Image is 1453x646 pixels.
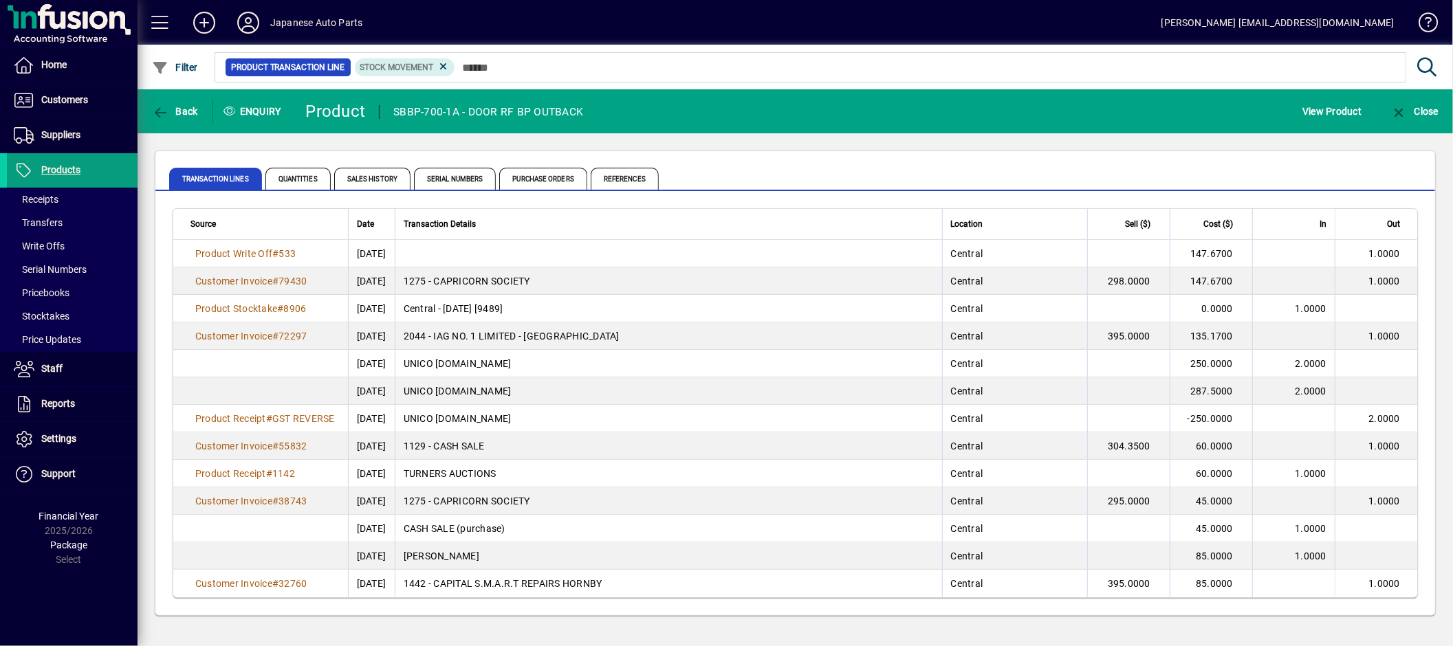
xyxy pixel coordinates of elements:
[1296,303,1327,314] span: 1.0000
[348,267,395,295] td: [DATE]
[1296,468,1327,479] span: 1.0000
[951,441,983,452] span: Central
[7,304,138,328] a: Stocktakes
[278,495,307,506] span: 38743
[1320,216,1326,232] span: In
[395,322,942,350] td: 2044 - IAG NO. 1 LIMITED - [GEOGRAPHIC_DATA]
[1296,523,1327,534] span: 1.0000
[395,405,942,432] td: UNICO [DOMAIN_NAME]
[348,405,395,432] td: [DATE]
[951,578,983,589] span: Central
[395,542,942,570] td: [PERSON_NAME]
[1087,487,1170,515] td: 295.0000
[14,334,81,345] span: Price Updates
[1387,216,1400,232] span: Out
[265,168,331,190] span: Quantities
[190,216,216,232] span: Source
[951,468,983,479] span: Central
[272,578,278,589] span: #
[357,216,374,232] span: Date
[395,487,942,515] td: 1275 - CAPRICORN SOCIETY
[195,495,272,506] span: Customer Invoice
[41,59,67,70] span: Home
[7,188,138,211] a: Receipts
[152,62,198,73] span: Filter
[195,303,277,314] span: Product Stocktake
[951,386,983,397] span: Central
[1408,3,1436,47] a: Knowledge Base
[195,248,272,259] span: Product Write Off
[272,468,295,479] span: 1142
[7,422,138,456] a: Settings
[348,377,395,405] td: [DATE]
[270,12,362,34] div: Japanese Auto Parts
[348,487,395,515] td: [DATE]
[1170,515,1252,542] td: 45.0000
[149,99,201,124] button: Back
[7,328,138,351] a: Price Updates
[951,276,983,287] span: Central
[7,234,138,258] a: Write Offs
[395,295,942,322] td: Central - [DATE] [9489]
[395,377,942,405] td: UNICO [DOMAIN_NAME]
[277,303,283,314] span: #
[591,168,659,190] span: References
[41,398,75,409] span: Reports
[951,413,983,424] span: Central
[195,331,272,342] span: Customer Invoice
[266,413,272,424] span: #
[195,276,272,287] span: Customer Invoice
[348,570,395,597] td: [DATE]
[272,495,278,506] span: #
[334,168,411,190] span: Sales History
[14,217,63,228] span: Transfers
[7,211,138,234] a: Transfers
[1170,350,1252,377] td: 250.0000
[272,441,278,452] span: #
[395,460,942,487] td: TURNERS AUCTIONS
[14,241,65,252] span: Write Offs
[1170,542,1252,570] td: 85.0000
[393,101,583,123] div: SBBP-700-1A - DOOR RF BP OUTBACK
[1161,12,1395,34] div: [PERSON_NAME] [EMAIL_ADDRESS][DOMAIN_NAME]
[1170,240,1252,267] td: 147.6700
[414,168,496,190] span: Serial Numbers
[306,100,366,122] div: Product
[7,457,138,491] a: Support
[14,194,58,205] span: Receipts
[951,303,983,314] span: Central
[195,578,272,589] span: Customer Invoice
[272,331,278,342] span: #
[951,331,983,342] span: Central
[41,433,76,444] span: Settings
[39,511,99,522] span: Financial Year
[41,129,80,140] span: Suppliers
[1203,216,1233,232] span: Cost ($)
[1369,495,1401,506] span: 1.0000
[1170,570,1252,597] td: 85.0000
[1369,248,1401,259] span: 1.0000
[7,83,138,118] a: Customers
[7,352,138,386] a: Staff
[1376,99,1453,124] app-page-header-button: Close enquiry
[41,363,63,374] span: Staff
[1296,550,1327,561] span: 1.0000
[41,94,88,105] span: Customers
[272,248,278,259] span: #
[348,515,395,542] td: [DATE]
[14,264,87,275] span: Serial Numbers
[195,413,266,424] span: Product Receipt
[7,48,138,82] a: Home
[1302,100,1362,122] span: View Product
[348,322,395,350] td: [DATE]
[395,350,942,377] td: UNICO [DOMAIN_NAME]
[1170,487,1252,515] td: 45.0000
[348,295,395,322] td: [DATE]
[395,515,942,542] td: CASH SALE (purchase)
[1170,322,1252,350] td: 135.1700
[14,311,69,322] span: Stocktakes
[169,168,262,190] span: Transaction Lines
[348,460,395,487] td: [DATE]
[138,99,213,124] app-page-header-button: Back
[1170,405,1252,432] td: -250.0000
